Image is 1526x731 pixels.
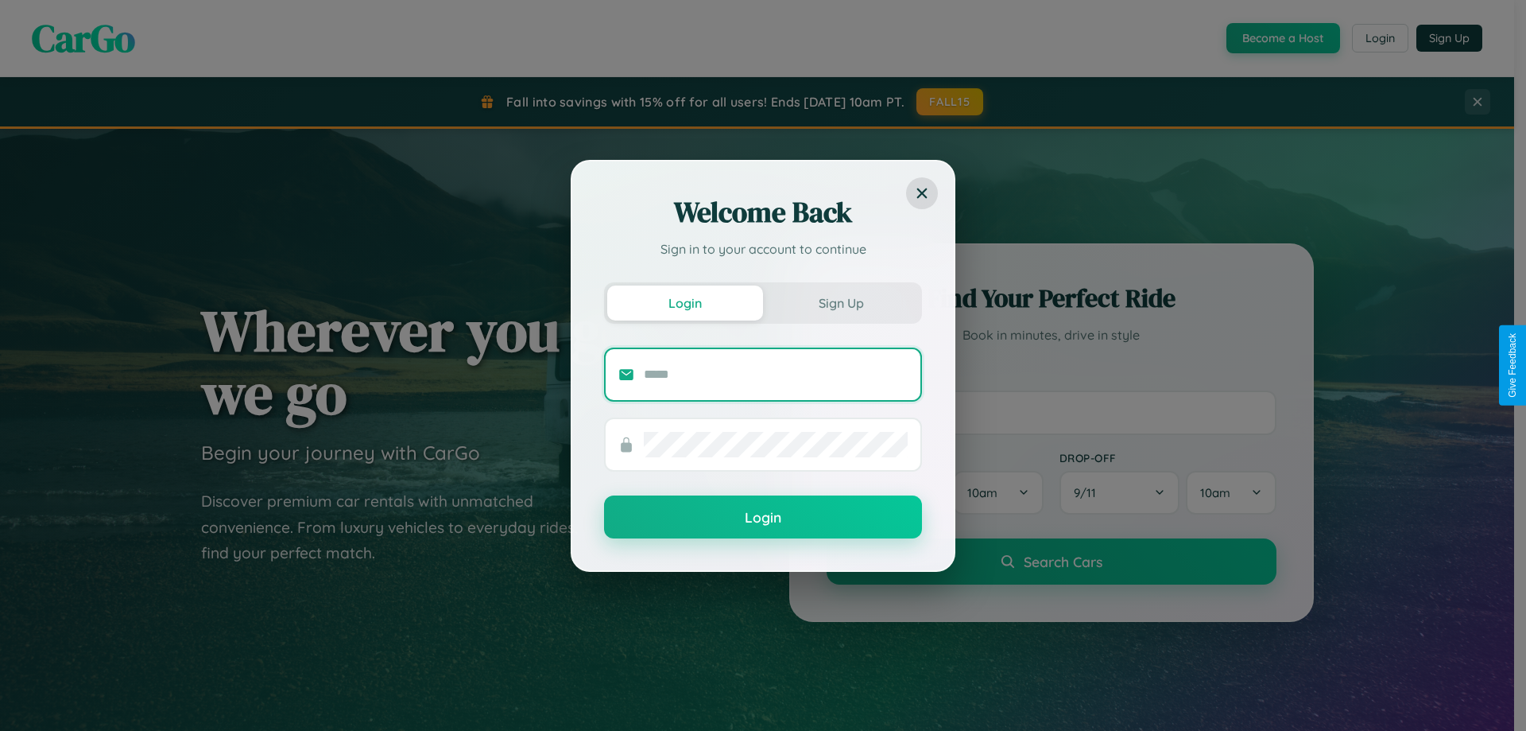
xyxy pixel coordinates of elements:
[604,193,922,231] h2: Welcome Back
[604,239,922,259] p: Sign in to your account to continue
[607,286,763,321] button: Login
[1507,333,1518,398] div: Give Feedback
[763,286,919,321] button: Sign Up
[604,496,922,539] button: Login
